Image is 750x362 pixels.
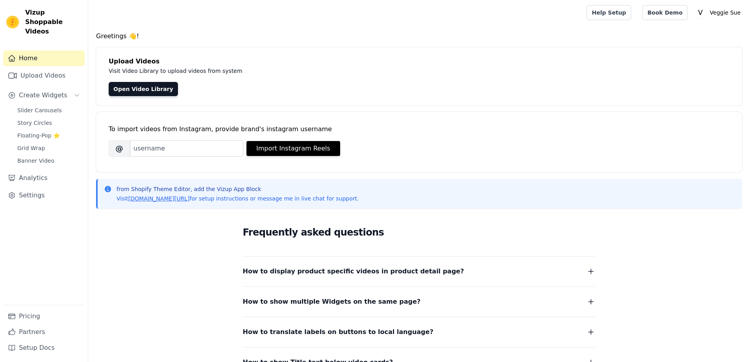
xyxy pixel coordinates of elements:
[13,117,85,128] a: Story Circles
[17,157,54,165] span: Banner Video
[13,105,85,116] a: Slider Carousels
[6,16,19,28] img: Vizup
[243,266,596,277] button: How to display product specific videos in product detail page?
[109,57,730,66] h4: Upload Videos
[109,66,461,76] p: Visit Video Library to upload videos from system
[13,130,85,141] a: Floating-Pop ⭐
[246,141,340,156] button: Import Instagram Reels
[117,185,359,193] p: from Shopify Theme Editor, add the Vizup App Block
[117,195,359,202] p: Visit for setup instructions or message me in live chat for support.
[3,87,85,103] button: Create Widgets
[243,327,596,338] button: How to translate labels on buttons to local language?
[3,68,85,84] a: Upload Videos
[25,8,81,36] span: Vizup Shoppable Videos
[3,340,85,356] a: Setup Docs
[707,6,744,20] p: Veggie Sue
[3,324,85,340] a: Partners
[17,119,52,127] span: Story Circles
[109,140,130,157] span: @
[17,132,60,139] span: Floating-Pop ⭐
[698,9,703,17] text: V
[3,308,85,324] a: Pricing
[3,170,85,186] a: Analytics
[19,91,67,100] span: Create Widgets
[13,143,85,154] a: Grid Wrap
[96,32,742,41] h4: Greetings 👋!
[128,195,190,202] a: [DOMAIN_NAME][URL]
[13,155,85,166] a: Banner Video
[587,5,631,20] a: Help Setup
[243,327,433,338] span: How to translate labels on buttons to local language?
[3,50,85,66] a: Home
[17,144,45,152] span: Grid Wrap
[243,225,596,240] h2: Frequently asked questions
[694,6,744,20] button: V Veggie Sue
[17,106,62,114] span: Slider Carousels
[243,296,421,307] span: How to show multiple Widgets on the same page?
[642,5,687,20] a: Book Demo
[3,187,85,203] a: Settings
[109,82,178,96] a: Open Video Library
[243,296,596,307] button: How to show multiple Widgets on the same page?
[130,140,243,157] input: username
[243,266,464,277] span: How to display product specific videos in product detail page?
[109,124,730,134] div: To import videos from Instagram, provide brand's instagram username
